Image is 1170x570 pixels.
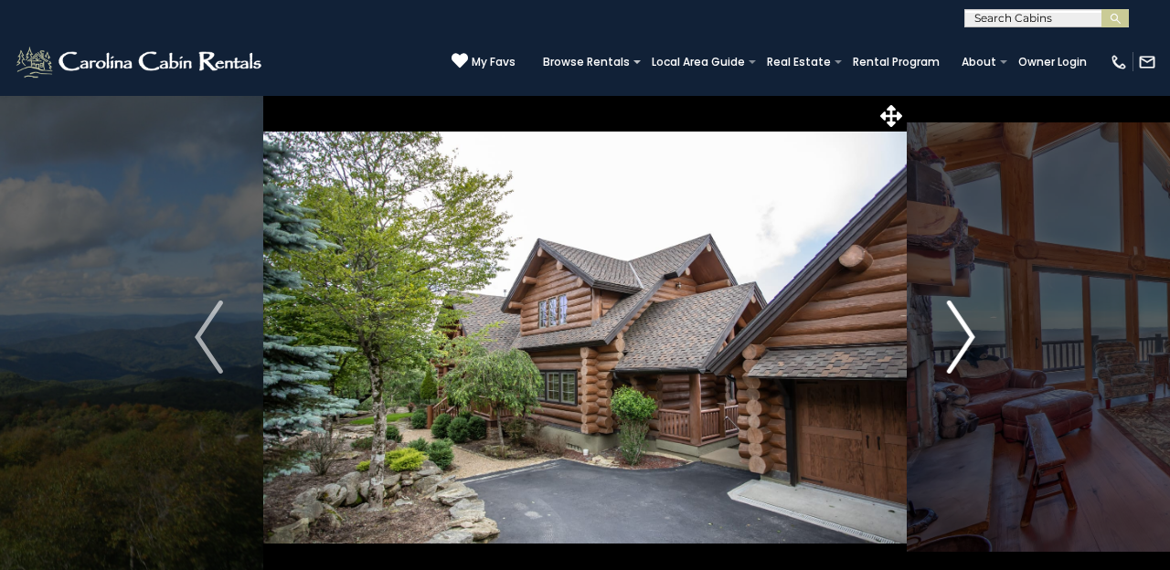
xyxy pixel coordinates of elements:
[1138,53,1156,71] img: mail-regular-white.png
[452,52,516,71] a: My Favs
[195,301,222,374] img: arrow
[14,44,267,80] img: White-1-2.png
[947,301,974,374] img: arrow
[758,49,840,75] a: Real Estate
[844,49,949,75] a: Rental Program
[643,49,754,75] a: Local Area Guide
[534,49,639,75] a: Browse Rentals
[952,49,1005,75] a: About
[1009,49,1096,75] a: Owner Login
[1110,53,1128,71] img: phone-regular-white.png
[472,54,516,70] span: My Favs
